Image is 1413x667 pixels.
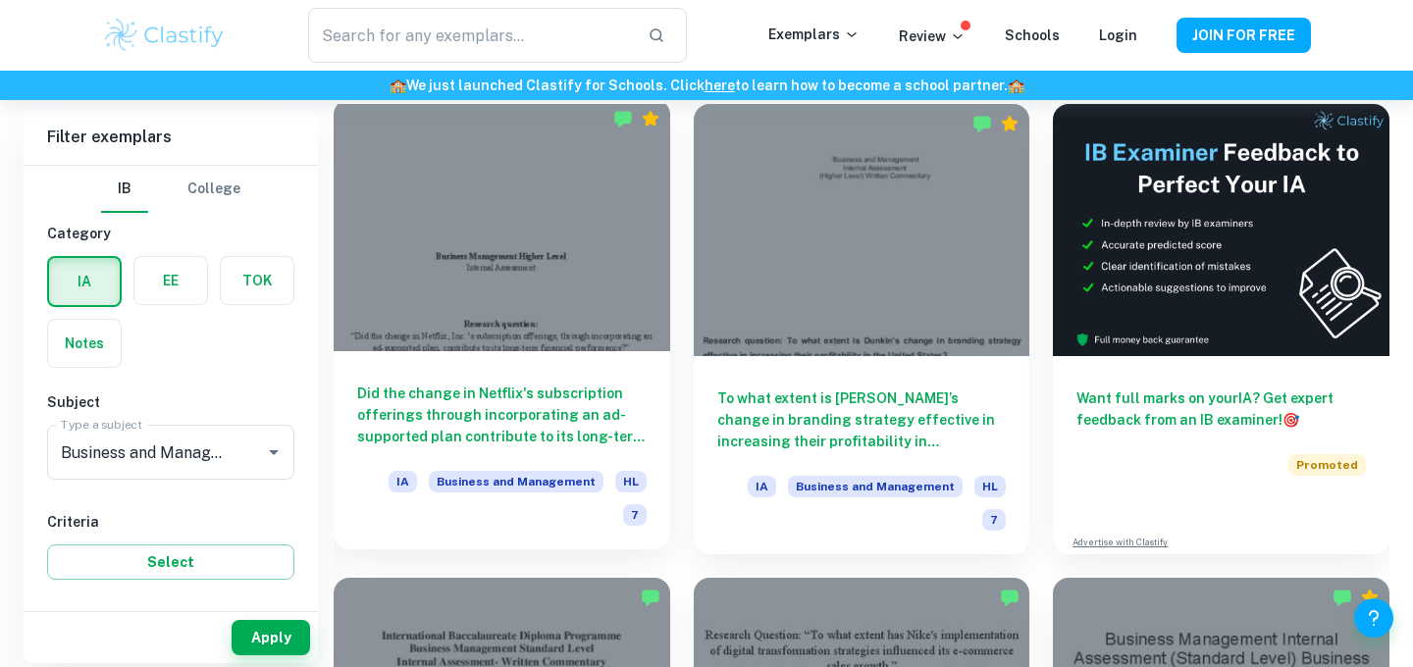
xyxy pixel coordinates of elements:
a: Login [1099,27,1137,43]
span: Business and Management [788,476,963,497]
button: Help and Feedback [1354,598,1393,638]
span: Business and Management [429,471,603,492]
h6: Did the change in Netflix's subscription offerings through incorporating an ad-supported plan con... [357,383,647,447]
span: 🎯 [1282,412,1299,428]
span: HL [974,476,1006,497]
a: here [705,77,735,93]
a: To what extent is [PERSON_NAME]’s change in branding strategy effective in increasing their profi... [694,104,1030,554]
button: TOK [221,257,293,304]
button: IB [101,166,148,213]
span: 7 [982,509,1006,531]
span: Promoted [1288,454,1366,476]
img: Clastify logo [102,16,227,55]
span: 🏫 [390,77,406,93]
button: JOIN FOR FREE [1177,18,1311,53]
div: Premium [1000,114,1020,133]
input: Search for any exemplars... [308,8,632,63]
label: Type a subject [61,416,142,433]
button: IA [49,258,120,305]
img: Marked [613,109,633,128]
span: 7 [623,504,647,526]
span: HL [615,471,647,492]
button: College [187,166,240,213]
h6: Subject [47,391,294,413]
h6: Want full marks on your IA ? Get expert feedback from an IB examiner! [1076,387,1366,431]
button: Apply [232,620,310,655]
p: Exemplars [768,24,860,45]
h6: Criteria [47,511,294,533]
img: Thumbnail [1053,104,1389,356]
span: IA [748,476,776,497]
img: Marked [972,114,992,133]
button: Open [260,438,288,466]
a: Advertise with Clastify [1073,536,1168,549]
button: Select [47,544,294,580]
a: Schools [1005,27,1060,43]
span: IA [389,471,417,492]
span: 🏫 [1008,77,1024,93]
p: Review [899,26,966,47]
a: Did the change in Netflix's subscription offerings through incorporating an ad-supported plan con... [334,104,670,554]
a: Want full marks on yourIA? Get expert feedback from an IB examiner!PromotedAdvertise with Clastify [1053,104,1389,554]
h6: Category [47,223,294,244]
div: Premium [641,109,660,128]
h6: We just launched Clastify for Schools. Click to learn how to become a school partner. [4,75,1409,96]
button: EE [134,257,207,304]
img: Marked [1000,588,1020,607]
div: Premium [1360,588,1380,607]
h6: To what extent is [PERSON_NAME]’s change in branding strategy effective in increasing their profi... [717,387,1007,452]
img: Marked [641,588,660,607]
img: Marked [1333,588,1352,607]
h6: Filter exemplars [24,110,318,165]
div: Filter type choice [101,166,240,213]
button: Notes [48,320,121,367]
